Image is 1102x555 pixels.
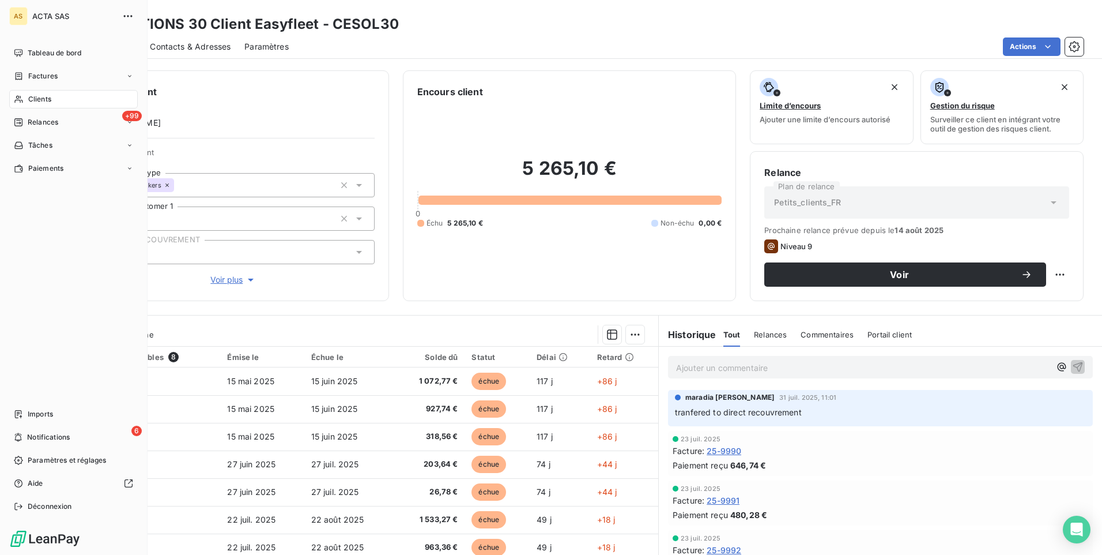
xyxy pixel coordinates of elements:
span: 646,74 € [730,459,766,471]
span: 117 j [537,376,553,386]
span: 27 juil. 2025 [311,487,359,497]
span: Paramètres et réglages [28,455,106,466]
span: Facture : [673,445,704,457]
div: Échue le [311,352,387,362]
span: Déconnexion [28,501,72,512]
span: 15 juin 2025 [311,376,358,386]
span: Gestion du risque [930,101,995,110]
span: Commentaires [801,330,854,339]
h6: Encours client [417,85,483,99]
span: 0 [416,209,420,218]
input: Ajouter une valeur [147,213,156,224]
span: 14 août 2025 [895,226,944,235]
h2: 5 265,10 € [417,157,722,192]
span: 15 mai 2025 [227,404,274,414]
span: 26,78 € [401,486,458,498]
h6: Informations client [70,85,375,99]
button: Gestion du risqueSurveiller ce client en intégrant votre outil de gestion des risques client. [920,70,1084,144]
span: échue [471,483,506,501]
span: +18 j [597,515,616,524]
img: Logo LeanPay [9,530,81,548]
span: 1 072,77 € [401,376,458,387]
h6: Relance [764,166,1069,179]
span: 1 533,27 € [401,514,458,526]
span: 22 août 2025 [311,542,364,552]
div: Délai [537,352,583,362]
span: Paiement reçu [673,509,728,521]
span: 117 j [537,404,553,414]
span: Portail client [867,330,912,339]
span: 15 juin 2025 [311,404,358,414]
span: 15 juin 2025 [311,432,358,441]
span: 49 j [537,515,552,524]
span: Aide [28,478,43,489]
span: 318,56 € [401,431,458,442]
button: Voir plus [93,273,375,286]
span: 0,00 € [699,218,722,228]
span: 27 juin 2025 [227,487,275,497]
span: +18 j [597,542,616,552]
span: 203,64 € [401,459,458,470]
span: 6 [131,426,142,436]
span: Limite d’encours [760,101,821,110]
span: 74 j [537,459,550,469]
span: Niveau 9 [780,242,812,251]
span: 15 mai 2025 [227,432,274,441]
div: Émise le [227,352,297,362]
a: Aide [9,474,138,493]
span: Voir [778,270,1021,279]
span: Surveiller ce client en intégrant votre outil de gestion des risques client. [930,115,1074,133]
span: 23 juil. 2025 [681,485,720,492]
div: AS [9,7,28,25]
span: 22 juil. 2025 [227,542,275,552]
span: 480,28 € [730,509,767,521]
span: Tableau de bord [28,48,81,58]
span: Paramètres [244,41,289,52]
div: Solde dû [401,352,458,362]
span: 27 juin 2025 [227,459,275,469]
span: échue [471,511,506,528]
span: 31 juil. 2025, 11:01 [779,394,836,401]
div: Pièces comptables [92,352,213,362]
span: 5 265,10 € [447,218,483,228]
span: Tout [723,330,741,339]
span: Relances [28,117,58,127]
span: Factures [28,71,58,81]
span: +44 j [597,487,617,497]
span: +86 j [597,376,617,386]
span: 8 [168,352,179,362]
span: +99 [122,111,142,121]
h6: Historique [659,328,716,342]
span: Tâches [28,140,52,151]
span: Non-échu [661,218,694,228]
span: 15 mai 2025 [227,376,274,386]
span: Ajouter une limite d’encours autorisé [760,115,890,124]
span: 963,36 € [401,542,458,553]
span: 22 août 2025 [311,515,364,524]
span: Facture : [673,494,704,507]
button: Actions [1003,37,1061,56]
span: 22 juil. 2025 [227,515,275,524]
span: Paiement reçu [673,459,728,471]
span: maradia [PERSON_NAME] [685,392,775,403]
span: Imports [28,409,53,419]
span: échue [471,400,506,418]
div: Open Intercom Messenger [1063,516,1090,543]
span: échue [471,428,506,445]
span: Voir plus [210,274,256,286]
span: Propriétés Client [93,148,375,164]
button: Limite d’encoursAjouter une limite d’encours autorisé [750,70,913,144]
span: 23 juil. 2025 [681,436,720,442]
span: 49 j [537,542,552,552]
span: Petits_clients_FR [774,197,841,208]
span: 23 juil. 2025 [681,535,720,542]
div: Retard [597,352,651,362]
span: tranfered to direct recouvrement [675,407,802,417]
div: Statut [471,352,523,362]
span: +86 j [597,404,617,414]
button: Voir [764,262,1046,287]
span: 117 j [537,432,553,441]
span: ACTA SAS [32,12,115,21]
span: +86 j [597,432,617,441]
span: Contacts & Adresses [150,41,231,52]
